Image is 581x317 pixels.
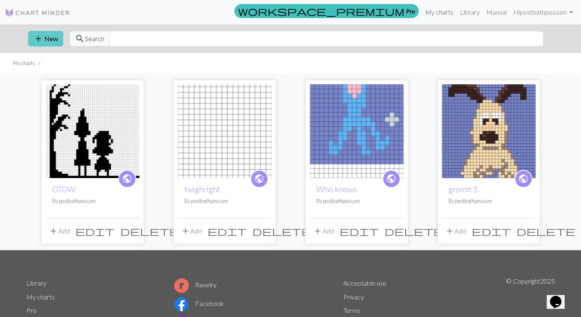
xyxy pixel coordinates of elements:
p: By postbathpossum [52,197,133,205]
i: public [386,171,396,187]
i: Edit [340,226,379,236]
a: Privacy [343,293,364,301]
a: My charts [422,4,457,20]
span: delete [517,225,575,237]
button: Add [310,223,337,239]
a: gromit 1 [442,126,536,134]
span: public [254,172,264,185]
button: New [28,31,63,46]
a: twighright [184,185,220,194]
button: Delete [514,223,578,239]
i: Edit [208,226,247,236]
a: Ravelry [174,281,216,288]
img: Logo [5,8,70,18]
a: Acceptable use [343,279,387,287]
p: By postbathpossum [184,197,265,205]
a: Who knows [316,185,357,194]
a: public [250,170,268,188]
img: beetle [178,84,272,178]
a: Pro [234,4,419,18]
span: delete [120,225,179,237]
a: OTGW [46,126,139,134]
img: Facebook logo [174,297,189,312]
li: My charts [13,59,35,67]
button: Delete [382,223,446,239]
span: add [181,225,190,237]
img: Ravelry logo [174,278,189,293]
p: By postbathpossum [448,197,529,205]
button: Edit [205,223,250,239]
a: OTGW [52,185,75,194]
button: Edit [469,223,514,239]
a: Hipostbathpossum [510,4,576,20]
span: public [518,172,528,185]
span: public [122,172,132,185]
span: add [445,225,455,237]
span: workspace_premium [238,5,404,17]
i: public [518,171,528,187]
a: public [118,170,136,188]
a: Manual [483,4,510,20]
span: delete [384,225,443,237]
span: edit [75,225,115,237]
span: add [313,225,323,237]
span: delete [252,225,311,237]
i: Edit [75,226,115,236]
a: Library [27,279,46,287]
a: Library [457,4,483,20]
a: beetle [178,126,272,134]
span: edit [472,225,511,237]
i: public [122,171,132,187]
i: Edit [472,226,511,236]
button: Edit [337,223,382,239]
a: public [382,170,400,188]
img: gromit 1 [442,84,536,178]
button: Edit [73,223,117,239]
button: Add [442,223,469,239]
a: public [515,170,532,188]
a: Facebook [174,299,224,307]
a: gromit 1 [448,185,478,194]
span: edit [208,225,247,237]
span: edit [340,225,379,237]
a: My charts [27,293,55,301]
button: Delete [117,223,182,239]
span: public [386,172,396,185]
button: Add [46,223,73,239]
button: Delete [250,223,314,239]
img: Who knows [310,84,404,178]
i: public [254,171,264,187]
a: Who knows [310,126,404,134]
span: add [33,33,43,44]
a: Terms [343,306,360,314]
a: Pro [27,306,37,314]
iframe: chat widget [547,284,573,309]
span: Search [85,34,104,44]
span: search [75,33,85,44]
span: add [49,225,58,237]
img: OTGW [46,84,139,178]
p: By postbathpossum [316,197,397,205]
button: Add [178,223,205,239]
